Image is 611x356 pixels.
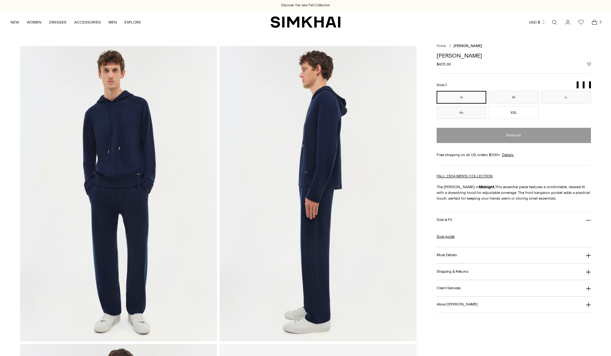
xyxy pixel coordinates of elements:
[437,212,591,228] button: Size & Fit
[220,46,417,341] img: Eric Hoodie
[11,15,19,29] a: NEW
[437,82,447,88] label: Size:
[437,218,452,222] h3: Size & Fit
[598,19,603,25] span: 2
[109,15,117,29] a: MEN
[437,91,486,104] button: S
[449,44,451,49] div: /
[548,16,561,29] a: Open search modal
[124,15,141,29] a: EXPLORE
[479,185,495,189] strong: Midnight.
[437,174,493,178] a: FALL 2024 MEN'S COLLECTION
[437,253,457,257] h3: More Details
[489,106,538,119] button: XXL
[437,184,591,201] p: The [PERSON_NAME] in This essential piece features a comfortable, relaxed fit with a drawstring h...
[489,91,538,104] button: M
[437,302,477,306] h3: About [PERSON_NAME]
[437,297,591,313] button: About [PERSON_NAME]
[587,62,591,66] button: Add to Wishlist
[561,16,574,29] a: Go to the account page
[437,280,591,296] button: Client Services
[74,15,101,29] a: ACCESSORIES
[437,247,591,264] button: More Details
[437,61,451,67] span: $425.00
[27,15,41,29] a: WOMEN
[437,234,454,239] a: Size guide
[502,152,514,158] a: Details
[437,264,591,280] button: Shipping & Returns
[20,46,217,341] img: Eric Hoodie
[270,16,341,28] a: SIMKHAI
[575,16,587,29] a: Wishlist
[281,3,330,8] a: Discover the new Fall Collection
[437,270,468,274] h3: Shipping & Returns
[437,106,486,119] button: XL
[437,53,591,58] h1: [PERSON_NAME]
[49,15,67,29] a: DRESSES
[437,152,591,158] div: Free shipping on all US orders $200+
[437,286,461,290] h3: Client Services
[453,44,482,48] span: [PERSON_NAME]
[588,16,601,29] a: Open cart modal
[445,83,447,87] span: S
[529,15,546,29] button: USD $
[437,44,446,48] a: Home
[437,44,591,49] nav: breadcrumbs
[541,91,591,104] button: L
